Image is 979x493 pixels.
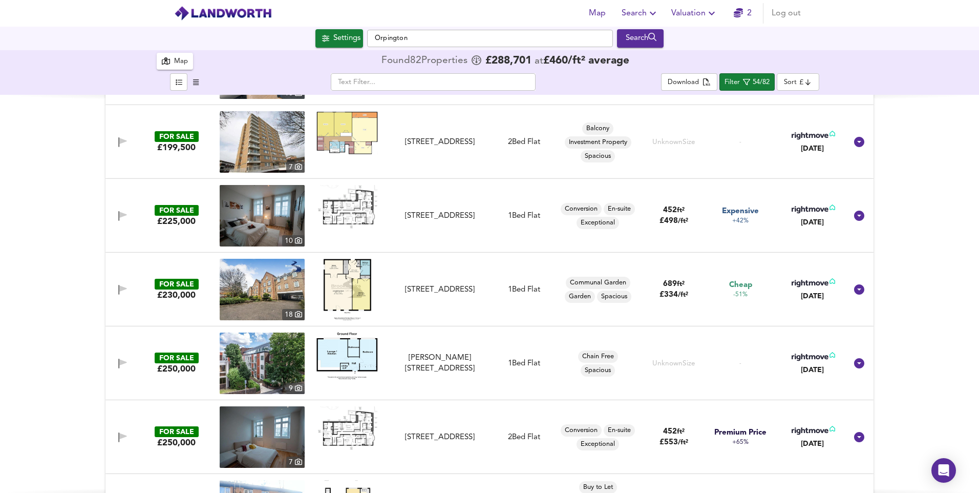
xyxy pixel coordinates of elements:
span: Log out [772,6,801,20]
div: En-suite [604,424,635,437]
span: +42% [732,217,749,225]
button: 2 [726,3,759,24]
img: property thumbnail [220,259,305,320]
div: 1 Kent Road, Orpington, BR5 4AB [390,211,489,221]
div: FOR SALE [155,205,199,216]
a: property thumbnail 10 [220,185,305,246]
button: Log out [768,3,805,24]
div: [DATE] [790,143,835,154]
div: 2 Bed Flat [508,137,540,148]
div: Unknown Size [652,359,695,368]
span: Exceptional [577,218,619,228]
div: 1 Bed Flat [508,211,540,221]
div: £250,000 [157,437,196,448]
div: Westwell Close, Orpington, BR5 4QU [390,137,489,148]
div: [PERSON_NAME][STREET_ADDRESS] [394,353,485,375]
span: Search [622,6,659,20]
span: £ 334 [659,291,688,299]
a: property thumbnail 18 [220,259,305,320]
img: logo [174,6,272,21]
span: En-suite [604,426,635,435]
input: Text Filter... [331,73,536,91]
div: Balcony [582,122,613,135]
span: / ft² [678,292,688,298]
div: £225,000 [157,216,196,227]
span: Garden [565,292,595,301]
div: £199,500 [157,142,196,153]
span: - [739,138,741,146]
span: / ft² [678,218,688,224]
span: Buy to Let [579,483,617,492]
span: Exceptional [577,440,619,449]
div: Found 82 Propert ies [381,56,470,66]
div: [STREET_ADDRESS] [394,284,485,295]
a: property thumbnail 9 [220,333,305,394]
span: Valuation [671,6,718,20]
span: Expensive [722,206,759,217]
span: -51% [733,291,748,299]
div: Spacious [581,364,615,377]
div: Spacious [597,291,631,303]
div: FOR SALE£250,000 property thumbnail 7 Floorplan[STREET_ADDRESS]2Bed FlatConversionEn-suiteExcepti... [105,400,874,474]
svg: Show Details [853,283,865,296]
span: £ 553 [659,439,688,446]
div: Run Your Search [617,29,664,48]
div: 1 Bed Flat [508,284,540,295]
img: Floorplan [316,185,378,229]
div: FOR SALE [155,426,199,437]
span: / ft² [678,439,688,446]
img: Floorplan [316,406,378,450]
span: at [535,56,543,66]
div: Sort [784,77,797,87]
div: Sort [777,73,819,91]
div: Garden [565,291,595,303]
button: Search [618,3,663,24]
button: Map [157,53,193,70]
div: 2 Bed Flat [508,432,540,443]
input: Enter a location... [367,30,613,47]
button: Map [581,3,613,24]
div: Click to configure Search Settings [315,29,363,48]
div: FOR SALE [155,353,199,363]
div: Filter [725,77,740,89]
img: property thumbnail [220,185,305,246]
span: Spacious [597,292,631,301]
div: Exceptional [577,217,619,229]
div: £230,000 [157,290,196,301]
div: Conversion [561,424,602,437]
div: 1 Bed Flat [508,358,540,369]
div: Knoll Rise, Orpington, Kent, BR6 0FD [390,353,489,375]
button: Download [661,73,717,91]
img: Floorplan [316,111,378,154]
svg: Show Details [853,357,865,369]
img: property thumbnail [220,333,305,394]
div: 54/82 [753,77,770,89]
span: +65% [732,438,749,447]
div: [STREET_ADDRESS] [394,432,485,443]
span: 452 [663,428,677,436]
div: 9 [286,383,305,394]
div: split button [661,73,717,91]
span: Conversion [561,426,602,435]
div: Search [620,32,661,45]
div: [STREET_ADDRESS] [394,211,485,221]
span: Spacious [581,366,615,375]
div: 10 [282,235,305,246]
div: FOR SALE [155,131,199,142]
span: Premium Price [714,427,767,438]
div: Open Intercom Messenger [931,458,956,483]
div: Unknown Size [652,137,695,147]
span: Balcony [582,124,613,133]
span: 452 [663,207,677,214]
div: Conversion [561,203,602,215]
div: Chain Free [578,351,618,363]
div: [DATE] [790,291,835,301]
span: Investment Property [565,138,631,147]
div: Map [174,56,188,68]
div: FOR SALE£225,000 property thumbnail 10 Floorplan[STREET_ADDRESS]1Bed FlatConversionEn-suiteExcept... [105,179,874,253]
div: En-suite [604,203,635,215]
svg: Show Details [853,210,865,222]
span: £ 498 [659,217,688,225]
div: 7 [286,457,305,468]
div: [DATE] [790,365,835,375]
